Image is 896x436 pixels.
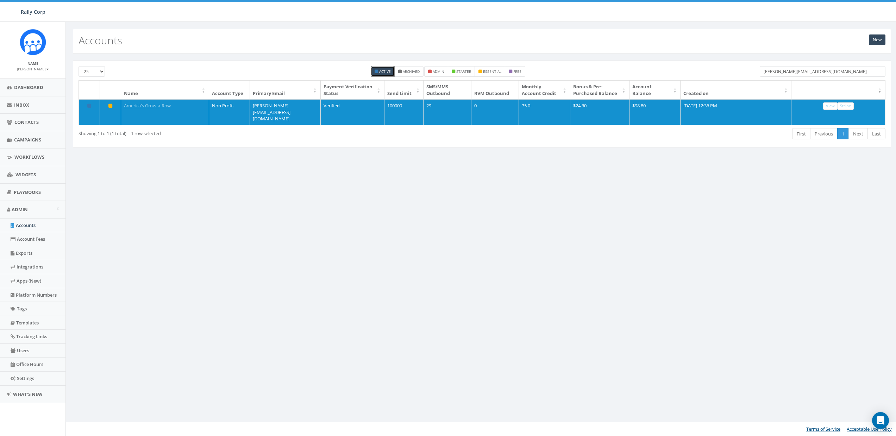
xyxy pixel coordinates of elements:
[433,69,444,74] small: admin
[848,128,868,140] a: Next
[20,29,46,55] img: Icon_1.png
[250,99,320,125] td: [PERSON_NAME][EMAIL_ADDRESS][DOMAIN_NAME]
[806,426,840,432] a: Terms of Service
[14,84,43,90] span: Dashboard
[483,69,501,74] small: essential
[424,81,471,99] th: SMS/MMS Outbound
[869,34,885,45] a: New
[379,69,391,74] small: Active
[823,102,838,110] a: View
[79,34,122,46] h2: Accounts
[14,102,29,108] span: Inbox
[867,128,885,140] a: Last
[321,99,384,125] td: Verified
[519,99,570,125] td: 75.0
[570,99,629,125] td: $24.30
[629,81,681,99] th: Account Balance: activate to sort column ascending
[17,67,49,71] small: [PERSON_NAME]
[837,102,854,110] a: Stripe
[14,119,39,125] span: Contacts
[209,99,250,125] td: Non Profit
[384,99,424,125] td: 100000
[14,154,44,160] span: Workflows
[14,137,41,143] span: Campaigns
[760,66,885,77] input: Type to search
[121,81,209,99] th: Name: activate to sort column ascending
[837,128,849,140] a: 1
[810,128,838,140] a: Previous
[21,8,45,15] span: Rally Corp
[384,81,424,99] th: Send Limit: activate to sort column ascending
[27,61,38,66] small: Name
[13,391,43,397] span: What's New
[79,127,409,137] div: Showing 1 to 1 (1 total)
[15,171,36,178] span: Widgets
[513,69,521,74] small: free
[471,81,519,99] th: RVM Outbound
[872,412,889,429] div: Open Intercom Messenger
[847,426,892,432] a: Acceptable Use Policy
[14,189,41,195] span: Playbooks
[321,81,384,99] th: Payment Verification Status : activate to sort column ascending
[131,130,161,137] span: 1 row selected
[629,99,681,125] td: $98.80
[792,128,810,140] a: First
[403,69,420,74] small: Archived
[681,81,791,99] th: Created on: activate to sort column ascending
[209,81,250,99] th: Account Type
[124,102,171,109] a: America's Grow-a-Row
[519,81,570,99] th: Monthly Account Credit: activate to sort column ascending
[424,99,471,125] td: 29
[471,99,519,125] td: 0
[570,81,629,99] th: Bonus &amp; Pre-Purchased Balance: activate to sort column ascending
[17,65,49,72] a: [PERSON_NAME]
[250,81,320,99] th: Primary Email : activate to sort column ascending
[456,69,471,74] small: starter
[681,99,791,125] td: [DATE] 12:36 PM
[12,206,28,213] span: Admin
